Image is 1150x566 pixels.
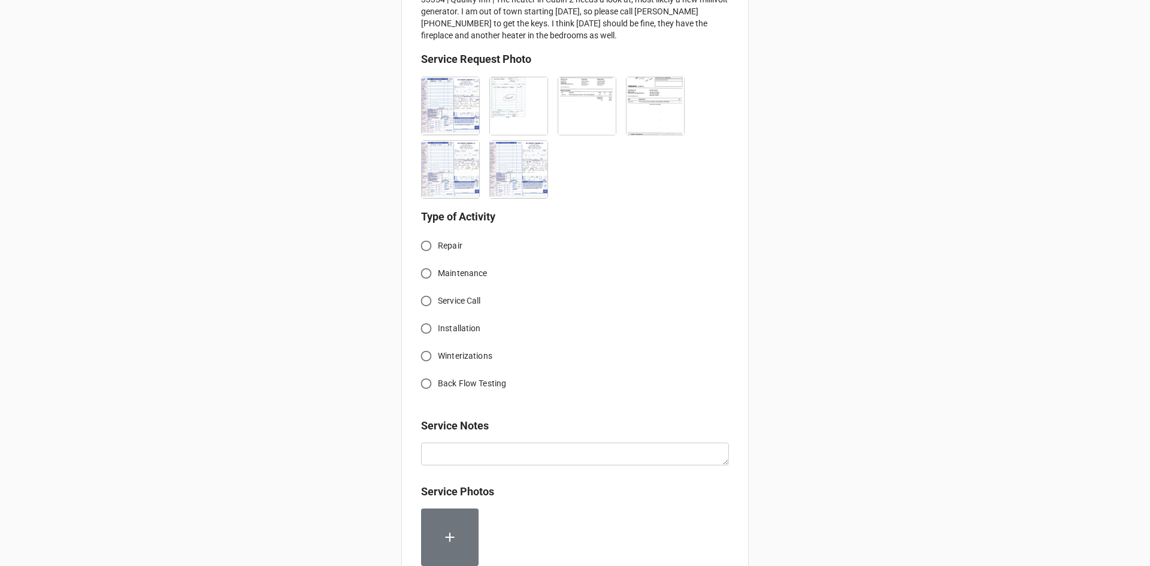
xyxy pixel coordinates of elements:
div: Document_20250918_0001.pdf [626,72,694,135]
div: Document_20251010_0001.pdf [421,135,489,199]
img: gg550XnLOpzKAEIdf8yQIcx9mSy7F7c0FwQe2sHnxCM [422,77,479,135]
div: Document_20250915_0001.pdf [421,72,489,135]
label: Service Notes [421,417,489,434]
span: Back Flow Testing [438,377,506,390]
div: Document_20250915_0002.pdf [489,72,558,135]
img: TiAUDZwinOIcKsxdOmizrpgn3VyDRoCk0bVJwVNqgck [490,77,547,135]
span: Winterizations [438,350,492,362]
span: Repair [438,240,462,252]
div: Document_20250915_0001.pdf [558,72,626,135]
b: Service Request Photo [421,53,531,65]
img: ZFIvZ7GFxpbMrgu325MNOt5qkjXhhQhe5qN3XuQ6oDQ [422,141,479,198]
img: pxRXcsivX_6ybtOSPkhnWzgWKHHS36KPqWyAu-s4LhU [558,77,616,135]
img: 1MfxMte4HzZCSKcl3pyUkBXBwyrUF4sxLIDE-GFCvkc [627,77,684,135]
span: Maintenance [438,267,487,280]
img: -YqM6Ex9VOeMzFvOWng3iFmz6ghkoN_HZvzIXnNiEmE [490,141,547,198]
span: Service Call [438,295,481,307]
div: Document_20251013_0001.pdf [489,135,558,199]
label: Type of Activity [421,208,495,225]
span: Installation [438,322,481,335]
label: Service Photos [421,483,494,500]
